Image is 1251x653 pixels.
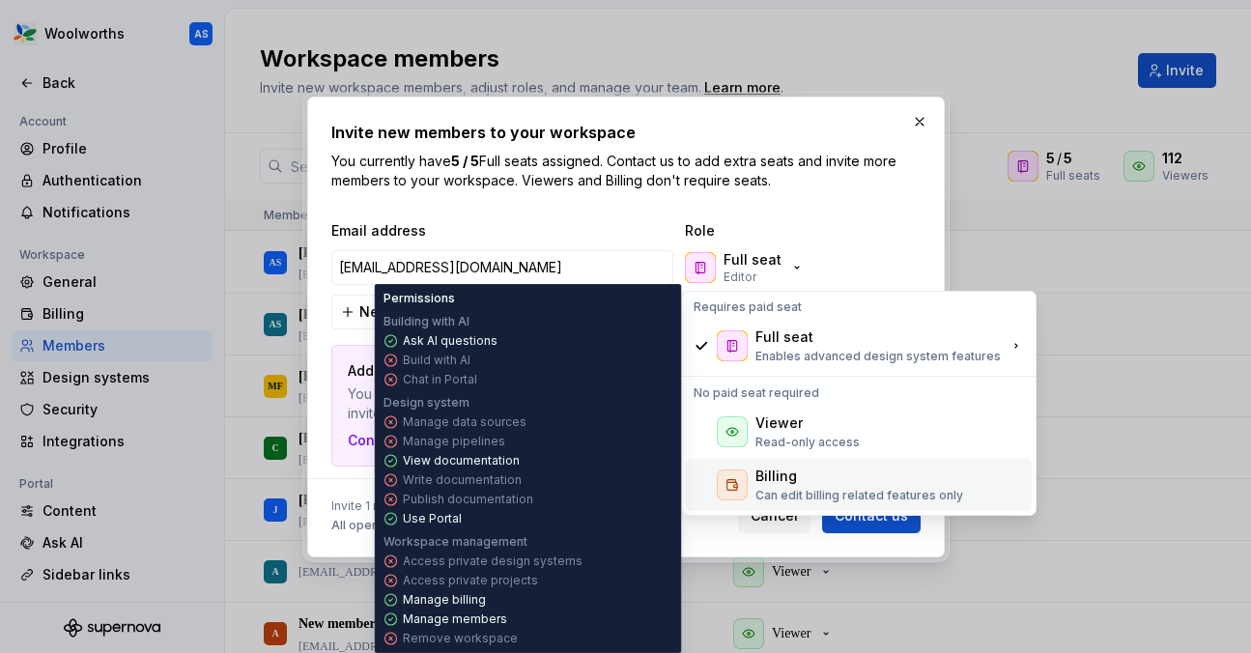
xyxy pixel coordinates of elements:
p: Build with AI [403,353,470,368]
p: Permissions [384,291,455,306]
div: Full seat [755,327,813,347]
p: You currently have Full seats assigned. Contact us to add extra seats and invite more members to ... [331,152,921,190]
b: 5 / 5 [451,153,479,169]
span: New team member [359,302,486,322]
p: Add seats to invite more team members [348,361,769,381]
p: View documentation [403,453,520,468]
p: Manage pipelines [403,434,505,449]
p: Editor [724,270,756,285]
p: Manage members [403,611,507,627]
p: Use Portal [403,511,462,526]
button: New team member [331,295,498,329]
p: Design system [384,395,469,411]
div: Requires paid seat [686,296,1032,319]
div: Billing [755,467,797,486]
p: Manage data sources [403,414,526,430]
p: Write documentation [403,472,522,488]
button: Contact us [348,431,439,450]
button: Cancel [738,498,810,533]
span: Role [685,221,878,241]
span: Contact us [835,506,908,525]
p: Building with AI [384,314,469,329]
p: You have Full seats assigned. Contact us to add extra seats and invite more members to your works... [348,384,769,423]
p: Remove workspace [403,631,518,646]
div: No paid seat required [686,382,1032,405]
span: Cancel [751,506,798,525]
p: Read-only access [755,435,860,450]
p: Chat in Portal [403,372,477,387]
p: Access private design systems [403,554,583,569]
button: Full seatEditor [681,248,812,287]
p: Access private projects [403,573,538,588]
button: Contact us [822,498,921,533]
p: Workspace management [384,534,527,550]
span: Email address [331,221,677,241]
h2: Invite new members to your workspace [331,121,921,144]
p: Can edit billing related features only [755,488,963,503]
span: Invite 1 member to: [331,498,568,514]
p: Ask AI questions [403,333,498,349]
p: Publish documentation [403,492,533,507]
p: Enables advanced design system features [755,349,1001,364]
p: Manage billing [403,592,486,608]
div: Viewer [755,413,803,433]
span: All open design systems and projects [331,518,549,533]
p: Full seat [724,250,782,270]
